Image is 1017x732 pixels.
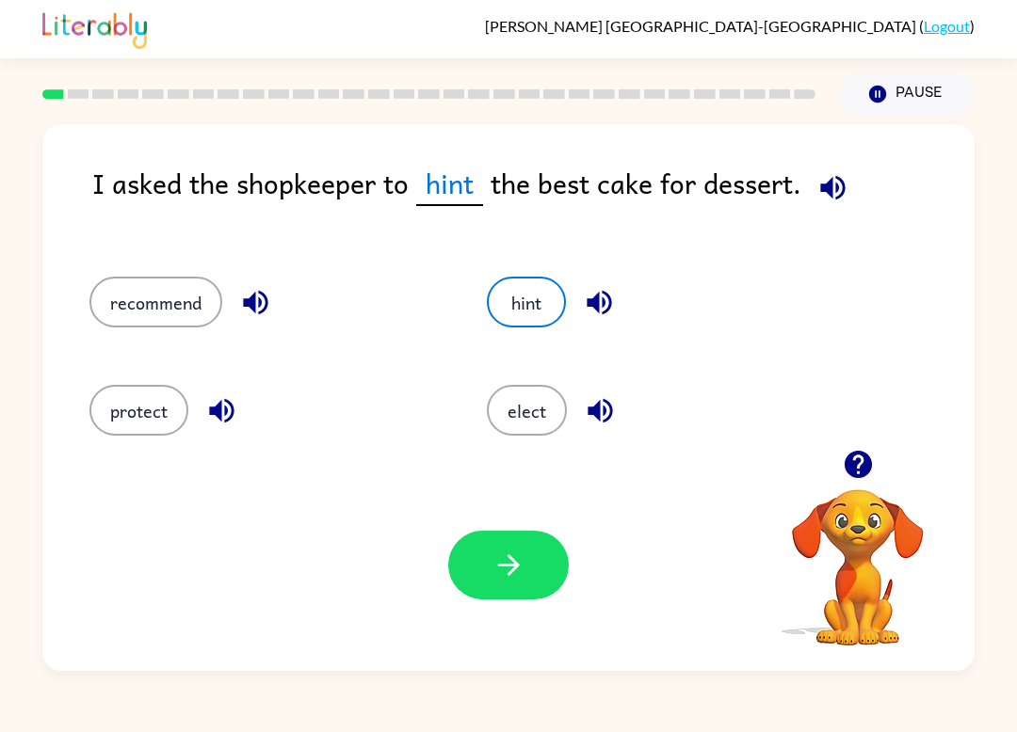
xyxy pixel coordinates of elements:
[89,385,188,436] button: protect
[485,17,919,35] span: [PERSON_NAME] [GEOGRAPHIC_DATA]-[GEOGRAPHIC_DATA]
[924,17,970,35] a: Logout
[838,72,975,116] button: Pause
[485,17,975,35] div: ( )
[416,162,483,206] span: hint
[92,162,975,239] div: I asked the shopkeeper to the best cake for dessert.
[42,8,147,49] img: Literably
[487,277,566,327] button: hint
[487,385,567,436] button: elect
[764,460,952,648] video: Your browser must support playing .mp4 files to use Literably. Please try using another browser.
[89,277,222,327] button: recommend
